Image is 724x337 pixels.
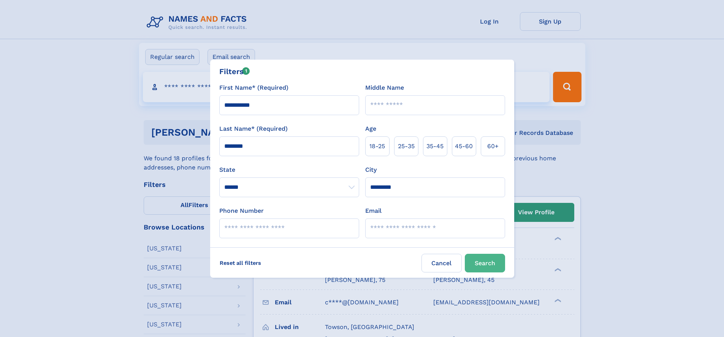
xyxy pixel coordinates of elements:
[421,254,462,272] label: Cancel
[219,165,359,174] label: State
[365,165,377,174] label: City
[219,66,250,77] div: Filters
[369,142,385,151] span: 18‑25
[465,254,505,272] button: Search
[219,83,288,92] label: First Name* (Required)
[455,142,473,151] span: 45‑60
[215,254,266,272] label: Reset all filters
[365,83,404,92] label: Middle Name
[365,206,382,215] label: Email
[219,206,264,215] label: Phone Number
[398,142,415,151] span: 25‑35
[487,142,499,151] span: 60+
[426,142,444,151] span: 35‑45
[219,124,288,133] label: Last Name* (Required)
[365,124,376,133] label: Age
